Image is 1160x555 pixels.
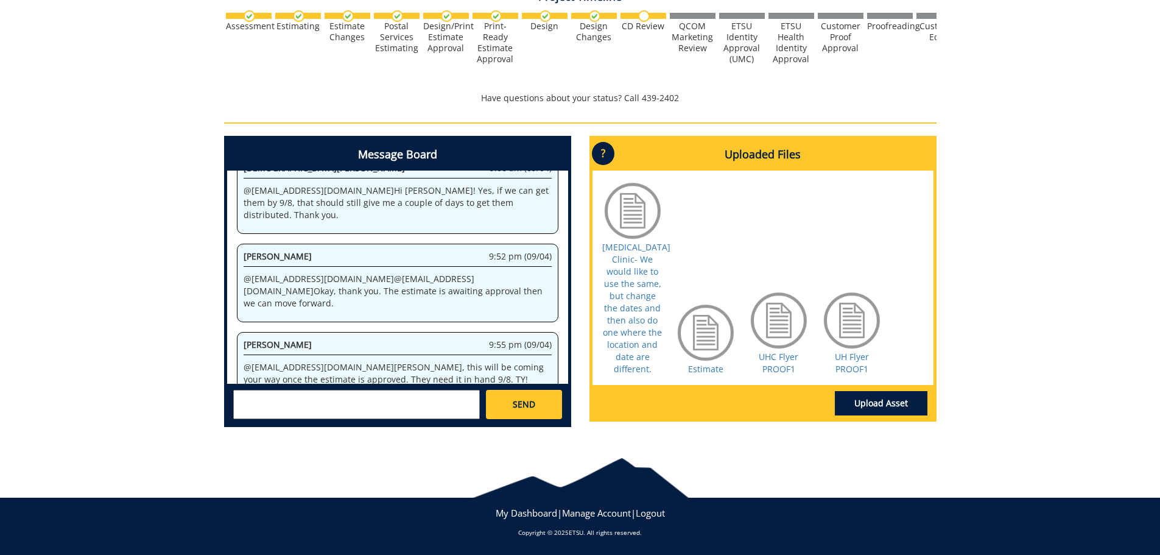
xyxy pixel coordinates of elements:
a: UHC Flyer PROOF1 [759,351,798,375]
div: ETSU Health Identity Approval [768,21,814,65]
div: Print-Ready Estimate Approval [473,21,518,65]
span: 9:55 pm (09/04) [489,339,552,351]
a: ETSU [569,528,583,537]
a: Upload Asset [835,391,927,415]
span: [PERSON_NAME] [244,250,312,262]
a: Manage Account [562,507,631,519]
div: Estimate Changes [325,21,370,43]
p: @ [EMAIL_ADDRESS][DOMAIN_NAME] @ [EMAIL_ADDRESS][DOMAIN_NAME] Okay, thank you. The estimate is aw... [244,273,552,309]
p: Have questions about your status? Call 439-2402 [224,92,937,104]
img: checkmark [342,10,354,22]
div: Customer Proof Approval [818,21,863,54]
img: no [638,10,650,22]
p: @ [EMAIL_ADDRESS][DOMAIN_NAME] Hi [PERSON_NAME]! Yes, if we can get them by 9/8, that should stil... [244,185,552,221]
a: My Dashboard [496,507,557,519]
div: Estimating [275,21,321,32]
div: Postal Services Estimating [374,21,420,54]
a: Estimate [688,363,723,375]
span: SEND [513,398,535,411]
img: checkmark [490,10,502,22]
textarea: messageToSend [233,390,480,419]
div: Customer Edits [916,21,962,43]
div: CD Review [620,21,666,32]
a: Logout [636,507,665,519]
img: checkmark [589,10,600,22]
img: checkmark [392,10,403,22]
span: [PERSON_NAME] [244,339,312,350]
span: 9:52 pm (09/04) [489,250,552,263]
div: QCOM Marketing Review [670,21,715,54]
img: checkmark [244,10,255,22]
div: ETSU Identity Approval (UMC) [719,21,765,65]
img: checkmark [441,10,452,22]
p: @ [EMAIL_ADDRESS][DOMAIN_NAME] [PERSON_NAME], this will be coming your way once the estimate is a... [244,361,552,386]
a: [MEDICAL_DATA] Clinic- We would like to use the same, but change the dates and then also do one w... [602,241,670,375]
a: SEND [486,390,561,419]
div: Design [522,21,568,32]
img: checkmark [540,10,551,22]
h4: Message Board [227,139,568,171]
div: Assessment [226,21,272,32]
a: UH Flyer PROOF1 [835,351,869,375]
div: Design Changes [571,21,617,43]
h4: Uploaded Files [592,139,933,171]
img: checkmark [293,10,304,22]
p: ? [592,142,614,165]
div: Proofreading [867,21,913,32]
div: Design/Print Estimate Approval [423,21,469,54]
